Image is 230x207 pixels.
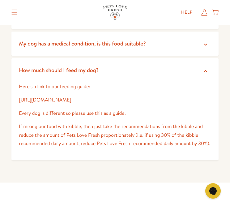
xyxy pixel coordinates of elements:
[19,97,71,103] a: [URL][DOMAIN_NAME]
[19,123,211,148] p: If mixing our food with kibble, then just take the recommendations from the kibble and reduce the...
[19,66,99,74] span: How much should I feed my dog?
[11,32,219,56] summary: My dog has a medical condition, is this food suitable?
[103,5,127,19] img: Pets Love Fresh
[19,83,211,91] p: Here's a link to our feeding guide:
[19,109,211,118] p: Every dog is different so please use this as a guide.
[202,181,224,201] iframe: Gorgias live chat messenger
[6,5,23,20] summary: Translation missing: en.sections.header.menu
[176,6,198,19] a: Help
[19,40,146,47] span: My dog has a medical condition, is this food suitable?
[11,58,219,83] summary: How much should I feed my dog?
